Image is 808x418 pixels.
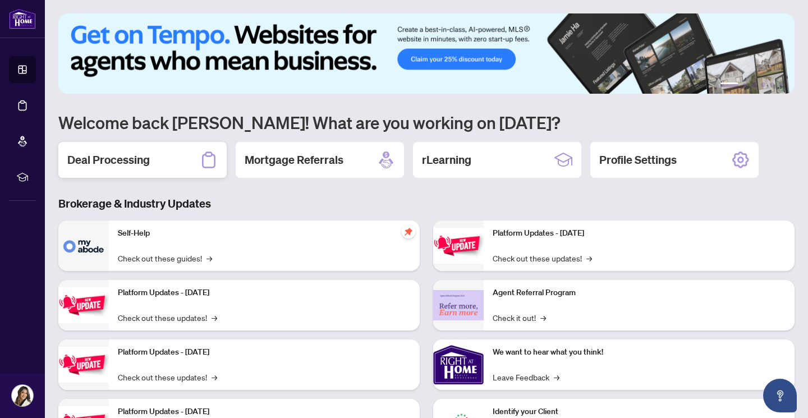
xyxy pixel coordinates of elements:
[118,406,411,418] p: Platform Updates - [DATE]
[58,112,795,133] h1: Welcome back [PERSON_NAME]! What are you working on [DATE]?
[493,252,592,264] a: Check out these updates!→
[743,82,747,87] button: 2
[763,379,797,412] button: Open asap
[599,152,677,168] h2: Profile Settings
[58,13,795,94] img: Slide 0
[118,227,411,240] p: Self-Help
[12,385,33,406] img: Profile Icon
[779,82,783,87] button: 6
[433,339,484,390] img: We want to hear what you think!
[206,252,212,264] span: →
[118,287,411,299] p: Platform Updates - [DATE]
[554,371,559,383] span: →
[761,82,765,87] button: 4
[752,82,756,87] button: 3
[433,228,484,263] img: Platform Updates - June 23, 2025
[540,311,546,324] span: →
[58,347,109,382] img: Platform Updates - July 21, 2025
[402,225,415,238] span: pushpin
[245,152,343,168] h2: Mortgage Referrals
[58,221,109,271] img: Self-Help
[493,406,786,418] p: Identify your Client
[212,311,217,324] span: →
[118,346,411,359] p: Platform Updates - [DATE]
[493,371,559,383] a: Leave Feedback→
[58,196,795,212] h3: Brokerage & Industry Updates
[118,252,212,264] a: Check out these guides!→
[9,8,36,29] img: logo
[118,311,217,324] a: Check out these updates!→
[433,290,484,321] img: Agent Referral Program
[67,152,150,168] h2: Deal Processing
[770,82,774,87] button: 5
[212,371,217,383] span: →
[493,227,786,240] p: Platform Updates - [DATE]
[586,252,592,264] span: →
[118,371,217,383] a: Check out these updates!→
[493,287,786,299] p: Agent Referral Program
[422,152,471,168] h2: rLearning
[493,346,786,359] p: We want to hear what you think!
[58,287,109,323] img: Platform Updates - September 16, 2025
[720,82,738,87] button: 1
[493,311,546,324] a: Check it out!→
